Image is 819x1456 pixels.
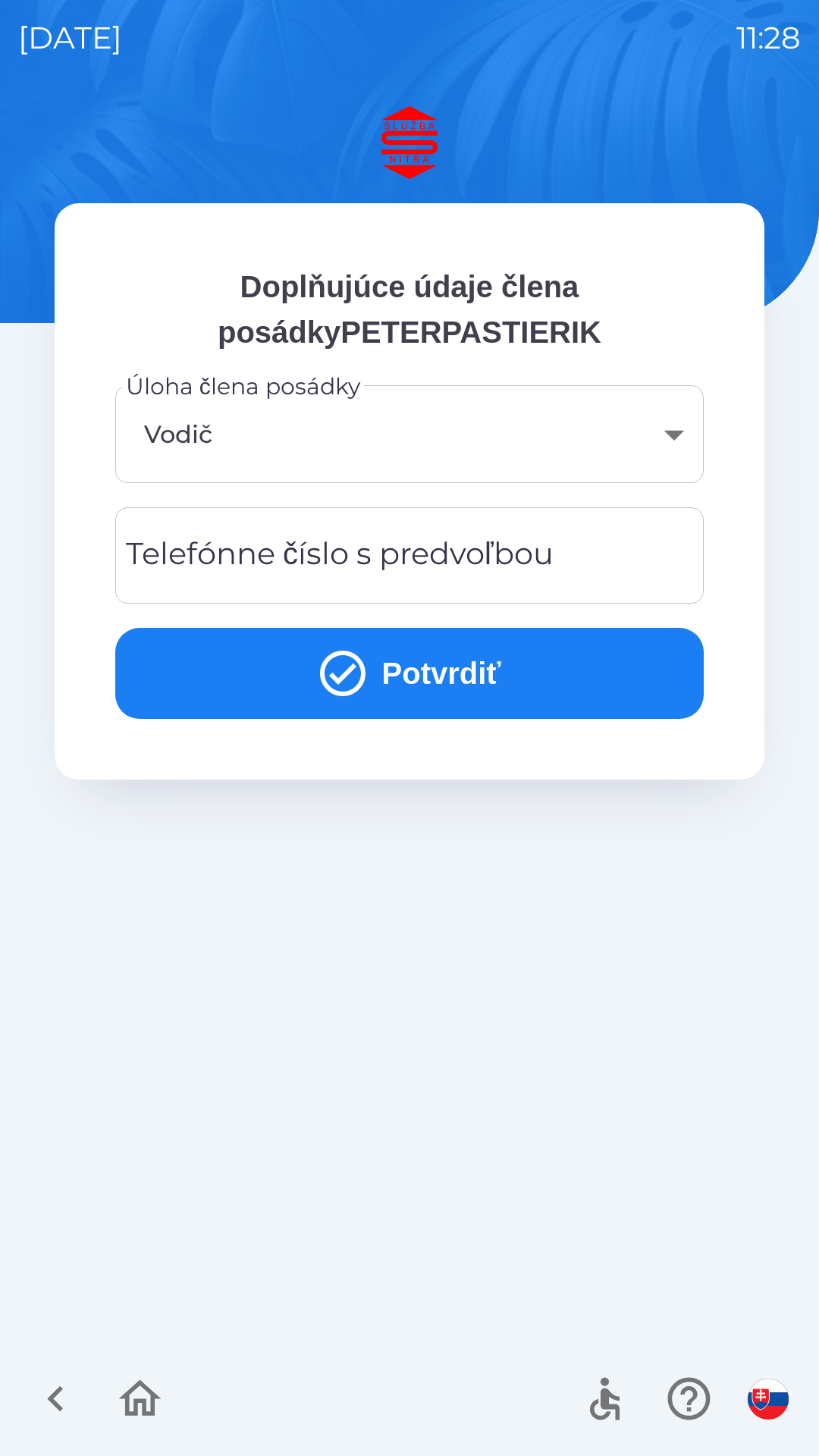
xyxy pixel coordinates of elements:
img: sk flag [748,1379,789,1420]
p: [DATE] [18,15,122,61]
img: Logo [55,106,764,179]
p: Doplňujúce údaje člena posádkyPETERPASTIERIK [115,264,704,355]
button: Potvrdiť [115,628,704,719]
div: Vodič [133,403,686,465]
p: 11:28 [736,15,801,61]
label: Úloha člena posádky [126,370,361,403]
